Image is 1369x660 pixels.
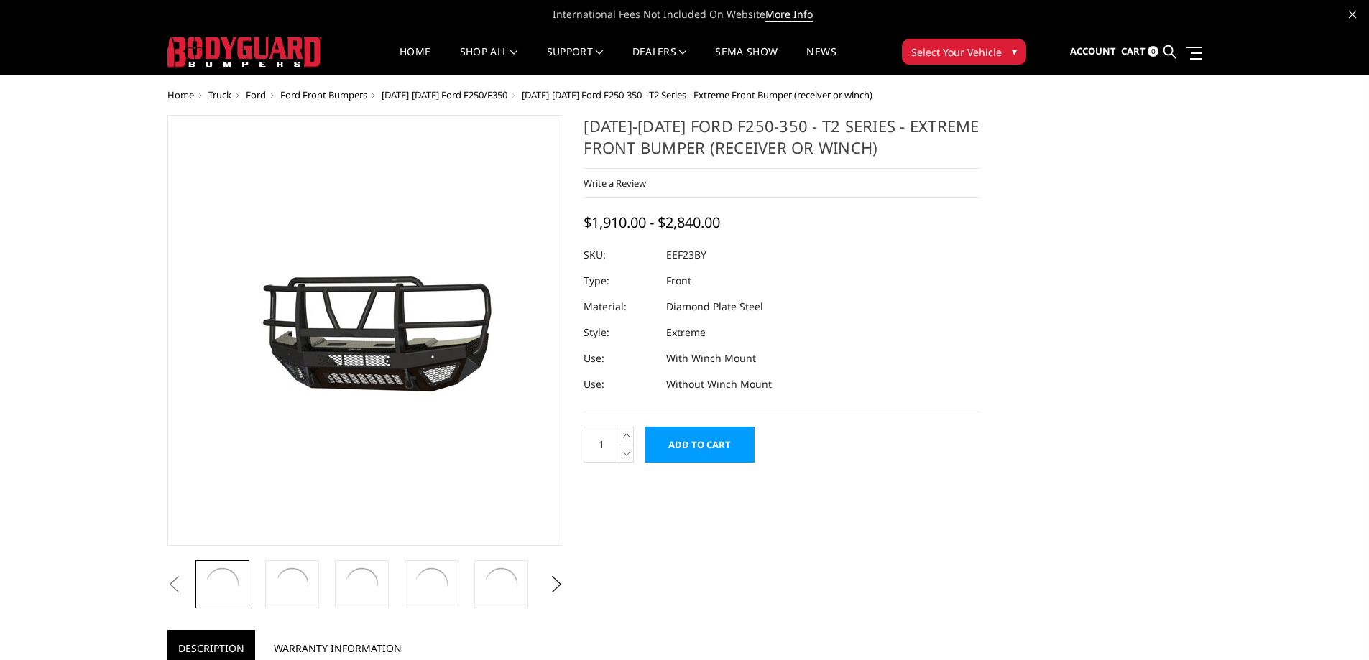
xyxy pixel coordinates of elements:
dd: Diamond Plate Steel [666,294,763,320]
button: Previous [164,574,185,595]
a: shop all [460,47,518,75]
dd: Front [666,268,691,294]
dd: EEF23BY [666,242,706,268]
dt: Type: [584,268,655,294]
dt: Material: [584,294,655,320]
dt: Style: [584,320,655,345]
img: 2023-2025 Ford F250-350 - T2 Series - Extreme Front Bumper (receiver or winch) [272,564,312,604]
a: Ford [246,88,266,101]
a: More Info [765,7,813,22]
a: Cart 0 [1121,32,1158,71]
img: 2023-2025 Ford F250-350 - T2 Series - Extreme Front Bumper (receiver or winch) [185,231,545,431]
img: BODYGUARD BUMPERS [167,37,322,67]
a: 2023-2025 Ford F250-350 - T2 Series - Extreme Front Bumper (receiver or winch) [167,115,564,546]
a: SEMA Show [715,47,778,75]
span: Cart [1121,45,1146,57]
a: Write a Review [584,177,646,190]
dt: Use: [584,371,655,397]
dd: Without Winch Mount [666,371,772,397]
dt: Use: [584,345,655,371]
span: [DATE]-[DATE] Ford F250-350 - T2 Series - Extreme Front Bumper (receiver or winch) [522,88,872,101]
img: 2023-2025 Ford F250-350 - T2 Series - Extreme Front Bumper (receiver or winch) [203,564,242,604]
a: [DATE]-[DATE] Ford F250/F350 [382,88,507,101]
button: Select Your Vehicle [902,39,1026,65]
img: 2023-2025 Ford F250-350 - T2 Series - Extreme Front Bumper (receiver or winch) [412,564,451,604]
a: Dealers [632,47,687,75]
span: $1,910.00 - $2,840.00 [584,213,720,232]
input: Add to Cart [645,427,755,463]
span: Select Your Vehicle [911,45,1002,60]
a: Home [167,88,194,101]
a: Home [400,47,430,75]
a: Account [1070,32,1116,71]
dt: SKU: [584,242,655,268]
a: News [806,47,836,75]
h1: [DATE]-[DATE] Ford F250-350 - T2 Series - Extreme Front Bumper (receiver or winch) [584,115,980,169]
dd: With Winch Mount [666,345,756,371]
span: ▾ [1012,44,1017,59]
dd: Extreme [666,320,706,345]
a: Truck [208,88,231,101]
span: Account [1070,45,1116,57]
button: Next [545,574,567,595]
span: 0 [1148,46,1158,57]
a: Support [547,47,604,75]
img: 2023-2025 Ford F250-350 - T2 Series - Extreme Front Bumper (receiver or winch) [481,564,521,604]
a: Ford Front Bumpers [280,88,367,101]
img: 2023-2025 Ford F250-350 - T2 Series - Extreme Front Bumper (receiver or winch) [342,564,382,604]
